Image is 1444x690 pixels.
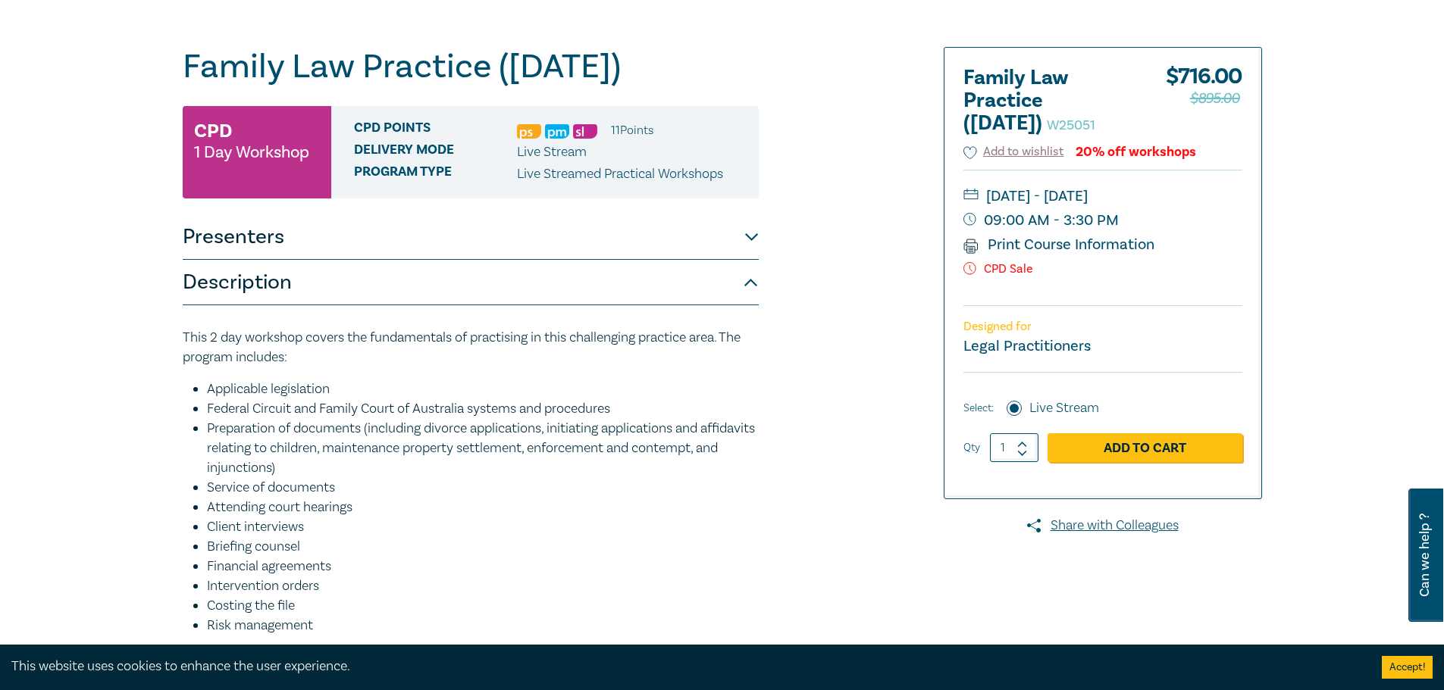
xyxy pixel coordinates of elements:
h2: Family Law Practice ([DATE]) [963,67,1130,135]
p: CPD Sale [963,262,1242,276]
p: This 2 day workshop covers the fundamentals of practising in this challenging practice area. The ... [183,328,759,367]
li: Client interviews [207,517,759,537]
button: Description [183,260,759,305]
button: Presenters [183,214,759,260]
small: 1 Day Workshop [194,145,309,160]
p: Live Streamed Practical Workshops [517,164,723,184]
li: Financial agreements [207,557,759,576]
label: Qty [963,439,980,456]
span: Select: [963,400,994,417]
li: Costing the file [207,596,759,616]
small: W25051 [1047,117,1095,134]
a: Print Course Information [963,235,1155,254]
li: Service of documents [207,478,759,498]
li: Attending court hearings [207,498,759,517]
button: Add to wishlist [963,143,1064,161]
li: 11 Point s [611,120,653,140]
small: Legal Practitioners [963,336,1091,356]
img: Practice Management & Business Skills [545,124,569,139]
h3: CPD [194,117,232,145]
h1: Family Law Practice ([DATE]) [183,47,759,86]
span: Program type [354,164,517,184]
span: Live Stream [517,143,587,161]
li: Intervention orders [207,576,759,596]
img: Substantive Law [573,124,597,139]
a: Add to Cart [1048,433,1242,462]
small: [DATE] - [DATE] [963,184,1242,208]
li: Federal Circuit and Family Court of Australia systems and procedures [207,399,759,419]
div: 20% off workshops [1076,145,1196,159]
div: This website uses cookies to enhance the user experience. [11,657,1359,676]
span: Can we help ? [1417,498,1432,613]
input: 1 [990,433,1038,462]
li: Applicable legislation [207,379,759,399]
small: 09:00 AM - 3:30 PM [963,208,1242,233]
li: Briefing counsel [207,537,759,557]
span: $895.00 [1190,86,1240,111]
span: CPD Points [354,120,517,140]
img: Professional Skills [517,124,541,139]
button: Accept cookies [1382,656,1433,679]
li: Preparation of documents (including divorce applications, initiating applications and affidavits ... [207,419,759,478]
p: Designed for [963,320,1242,334]
li: Risk management [207,616,759,635]
a: Share with Colleagues [944,516,1262,535]
label: Live Stream [1029,398,1099,418]
span: Delivery Mode [354,142,517,162]
div: $ 716.00 [1166,67,1242,142]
